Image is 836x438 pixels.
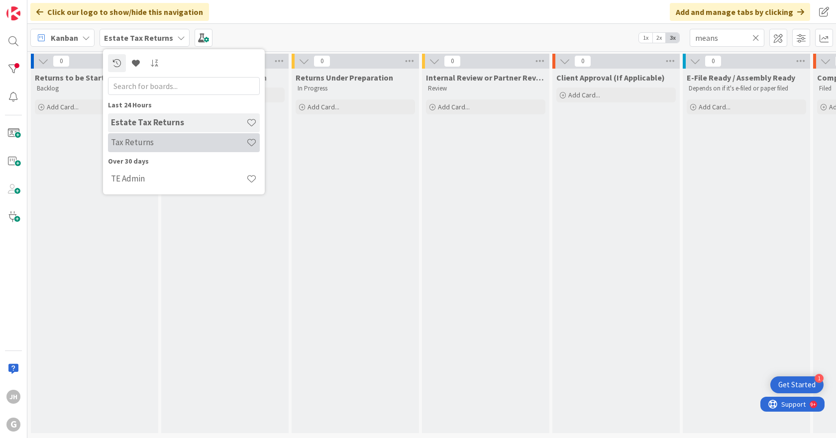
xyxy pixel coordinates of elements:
[666,33,679,43] span: 3x
[51,32,78,44] span: Kanban
[705,55,722,67] span: 0
[687,73,795,83] span: E-File Ready / Assembly Ready
[426,73,545,83] span: Internal Review or Partner Review
[444,55,461,67] span: 0
[50,4,55,12] div: 9+
[652,33,666,43] span: 2x
[428,85,543,92] p: Review
[770,376,824,393] div: Open Get Started checklist, remaining modules: 1
[104,33,173,43] b: Estate Tax Returns
[30,3,209,21] div: Click our logo to show/hide this navigation
[21,1,45,13] span: Support
[37,85,152,92] p: Backlog
[574,55,591,67] span: 0
[296,73,393,83] span: Returns Under Preparation
[108,77,260,95] input: Search for boards...
[308,102,339,111] span: Add Card...
[690,29,764,47] input: Quick Filter...
[35,73,113,83] span: Returns to be Started
[699,102,731,111] span: Add Card...
[108,156,260,167] div: Over 30 days
[53,55,70,67] span: 0
[778,380,816,390] div: Get Started
[639,33,652,43] span: 1x
[670,3,810,21] div: Add and manage tabs by clicking
[313,55,330,67] span: 0
[111,117,246,127] h4: Estate Tax Returns
[815,374,824,383] div: 1
[6,390,20,404] div: JH
[111,174,246,183] h4: TE Admin
[298,85,413,92] p: In Progress
[438,102,470,111] span: Add Card...
[108,100,260,110] div: Last 24 Hours
[6,6,20,20] img: Visit kanbanzone.com
[6,418,20,432] div: G
[689,85,804,92] p: Depends on if it's e-filed or paper filed
[111,137,246,147] h4: Tax Returns
[47,102,79,111] span: Add Card...
[568,90,600,99] span: Add Card...
[556,73,665,83] span: Client Approval (If Applicable)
